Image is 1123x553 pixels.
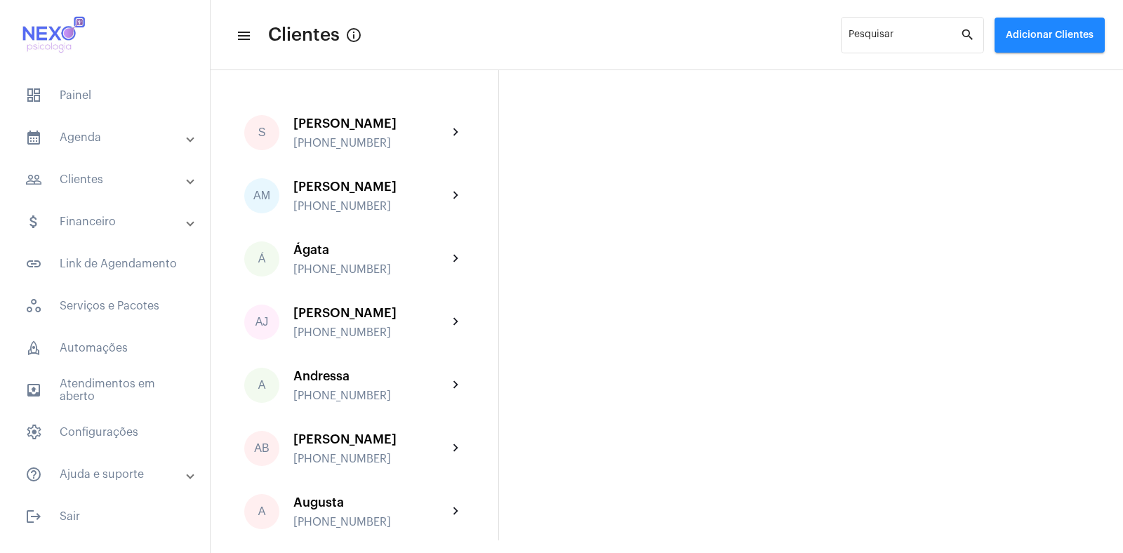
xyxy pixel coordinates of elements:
img: 616cf56f-bdc5-9e2e-9429-236ee6dd82e0.jpg [11,7,93,63]
mat-icon: chevron_right [448,251,465,267]
div: Augusta [293,495,448,509]
mat-icon: chevron_right [448,377,465,394]
div: [PHONE_NUMBER] [293,200,448,213]
mat-icon: chevron_right [448,314,465,331]
span: sidenav icon [25,87,42,104]
mat-expansion-panel-header: sidenav iconAgenda [8,121,210,154]
div: [PHONE_NUMBER] [293,453,448,465]
div: S [244,115,279,150]
mat-expansion-panel-header: sidenav iconAjuda e suporte [8,458,210,491]
div: [PHONE_NUMBER] [293,326,448,339]
span: sidenav icon [25,298,42,314]
div: Andressa [293,369,448,383]
span: sidenav icon [25,424,42,441]
span: Link de Agendamento [14,247,196,281]
mat-icon: sidenav icon [25,129,42,146]
div: A [244,368,279,403]
span: Sair [14,500,196,533]
div: [PERSON_NAME] [293,432,448,446]
div: [PHONE_NUMBER] [293,516,448,528]
span: sidenav icon [25,340,42,357]
mat-panel-title: Financeiro [25,213,187,230]
span: Automações [14,331,196,365]
mat-icon: Button that displays a tooltip when focused or hovered over [345,27,362,44]
mat-icon: sidenav icon [25,382,42,399]
mat-icon: chevron_right [448,440,465,457]
div: AB [244,431,279,466]
mat-icon: chevron_right [448,187,465,204]
button: Adicionar Clientes [995,18,1105,53]
div: Ágata [293,243,448,257]
div: [PHONE_NUMBER] [293,263,448,276]
mat-panel-title: Clientes [25,171,187,188]
span: Configurações [14,415,196,449]
mat-icon: sidenav icon [25,466,42,483]
mat-icon: sidenav icon [25,171,42,188]
div: [PERSON_NAME] [293,180,448,194]
div: AM [244,178,279,213]
mat-expansion-panel-header: sidenav iconClientes [8,163,210,196]
span: Adicionar Clientes [1006,30,1094,40]
mat-expansion-panel-header: sidenav iconFinanceiro [8,205,210,239]
div: [PERSON_NAME] [293,306,448,320]
div: A [244,494,279,529]
span: Clientes [268,24,340,46]
div: [PERSON_NAME] [293,116,448,131]
div: AJ [244,305,279,340]
div: [PHONE_NUMBER] [293,389,448,402]
mat-panel-title: Ajuda e suporte [25,466,187,483]
mat-icon: chevron_right [448,124,465,141]
span: Painel [14,79,196,112]
span: Atendimentos em aberto [14,373,196,407]
div: [PHONE_NUMBER] [293,137,448,149]
button: Button that displays a tooltip when focused or hovered over [340,21,368,49]
mat-icon: chevron_right [448,503,465,520]
mat-icon: sidenav icon [236,27,250,44]
mat-icon: sidenav icon [25,213,42,230]
div: Á [244,241,279,276]
mat-panel-title: Agenda [25,129,187,146]
mat-icon: sidenav icon [25,508,42,525]
mat-icon: search [960,27,977,44]
span: Serviços e Pacotes [14,289,196,323]
input: Pesquisar [849,32,960,44]
mat-icon: sidenav icon [25,255,42,272]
